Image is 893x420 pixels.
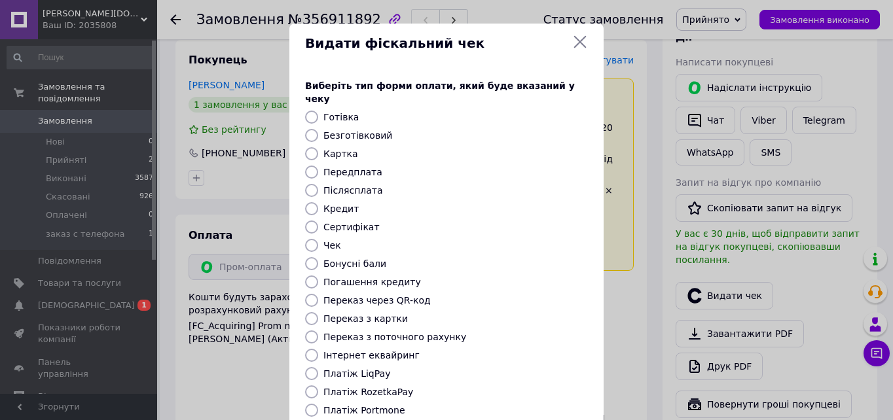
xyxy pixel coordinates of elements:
[323,149,358,159] label: Картка
[323,277,421,287] label: Погашення кредиту
[323,240,341,251] label: Чек
[323,332,466,342] label: Переказ з поточного рахунку
[323,130,392,141] label: Безготівковий
[323,295,431,306] label: Переказ через QR-код
[323,167,382,177] label: Передплата
[305,34,567,53] span: Видати фіскальний чек
[323,185,383,196] label: Післясплата
[323,387,413,397] label: Платіж RozetkaPay
[323,313,408,324] label: Переказ з картки
[305,80,575,104] span: Виберіть тип форми оплати, який буде вказаний у чеку
[323,222,380,232] label: Сертифікат
[323,203,359,214] label: Кредит
[323,368,390,379] label: Платіж LiqPay
[323,350,420,360] label: Інтернет еквайринг
[323,112,359,122] label: Готівка
[323,258,386,269] label: Бонусні бали
[323,405,405,415] label: Платіж Portmone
